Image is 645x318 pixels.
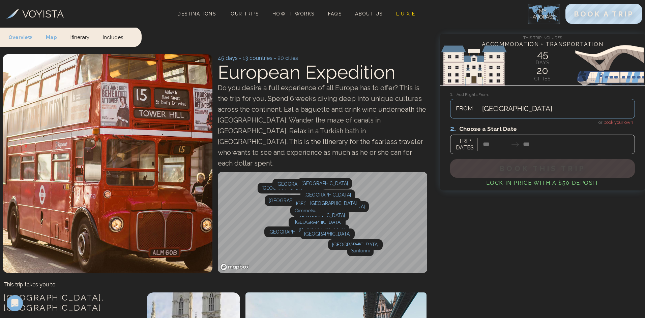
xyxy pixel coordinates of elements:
div: Open Intercom Messenger [7,295,23,311]
div: Map marker [300,228,355,239]
div: Map marker [290,205,326,216]
h3: [GEOGRAPHIC_DATA] , [GEOGRAPHIC_DATA] [3,292,140,313]
span: About Us [355,11,382,16]
a: About Us [352,9,385,19]
div: [GEOGRAPHIC_DATA] [291,217,346,227]
a: Overview [8,27,39,47]
a: Our Trips [228,9,262,19]
div: Map marker [258,183,312,193]
a: Map [39,27,64,47]
div: Map marker [347,245,374,256]
div: Map marker [328,239,383,250]
h4: or [450,118,635,126]
div: [GEOGRAPHIC_DATA] [294,210,349,221]
div: Map marker [292,198,347,209]
span: FAQs [328,11,342,16]
div: [GEOGRAPHIC_DATA] [297,178,352,189]
div: [GEOGRAPHIC_DATA] [328,239,383,250]
div: Map marker [264,226,319,237]
span: How It Works [272,11,315,16]
div: Map marker [295,224,349,235]
div: [GEOGRAPHIC_DATA] [300,189,355,200]
div: Map marker [294,210,349,221]
span: L U X E [396,11,415,16]
span: Destinations [175,8,218,28]
div: Map marker [291,217,346,227]
div: [GEOGRAPHIC_DATA] [300,228,355,239]
div: [GEOGRAPHIC_DATA] [306,198,361,209]
img: European Sights [440,45,645,85]
span: Book This Trip [499,164,586,173]
p: This trip takes you to: [3,281,57,289]
canvas: Map [218,172,428,273]
div: [GEOGRAPHIC_DATA] [264,226,319,237]
h3: Add Flights From: [450,91,635,98]
a: Includes [96,27,130,47]
div: Map marker [289,217,343,228]
button: Book This Trip [450,159,635,178]
h4: Lock in Price with a $50 deposit [450,179,635,187]
h4: This Trip Includes [440,34,645,40]
button: BOOK A TRIP [565,4,642,24]
div: Gimmelwald [290,205,326,216]
div: [GEOGRAPHIC_DATA] [272,179,327,189]
img: My Account [528,4,560,24]
span: 1. [450,91,457,97]
div: [GEOGRAPHIC_DATA] [292,198,347,209]
h4: Accommodation + Transportation [440,40,645,48]
a: How It Works [270,9,317,19]
a: FAQs [325,9,345,19]
div: Map marker [294,205,323,215]
a: VOYISTA [6,6,64,22]
a: Mapbox homepage [220,263,250,271]
a: L U X E [393,9,418,19]
span: FROM [452,104,477,113]
div: Map marker [300,189,355,200]
div: Map marker [297,178,352,189]
p: 45 days - 13 countries - 20 cities [218,54,428,62]
span: BOOK A TRIP [574,10,634,18]
div: [GEOGRAPHIC_DATA] [295,224,349,235]
h3: VOYISTA [22,6,64,22]
div: Map marker [272,179,327,189]
div: Map marker [306,198,361,209]
div: [GEOGRAPHIC_DATA] [314,201,369,212]
a: BOOK A TRIP [565,11,642,18]
div: Map marker [265,195,319,206]
a: Itinerary [64,27,96,47]
div: [GEOGRAPHIC_DATA] [289,217,343,228]
span: Do you desire a full experience of all Europe has to offer? This is the trip for you. Spend 6 wee... [218,84,426,167]
span: book your own [604,120,633,125]
span: European Expedition [218,61,395,83]
span: Our Trips [231,11,259,16]
div: [GEOGRAPHIC_DATA] [265,195,319,206]
div: [GEOGRAPHIC_DATA] [258,183,312,193]
div: Map marker [314,201,369,212]
img: Voyista Logo [6,9,19,19]
div: Santorini [347,245,374,256]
